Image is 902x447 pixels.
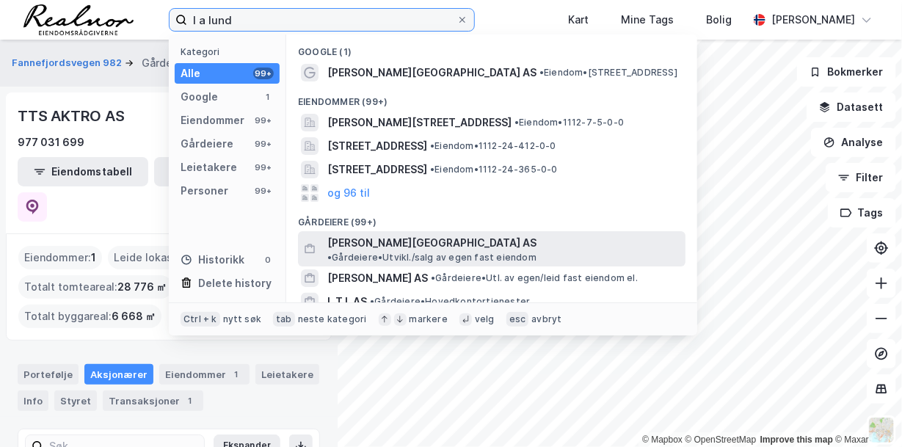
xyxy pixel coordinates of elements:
[514,117,624,128] span: Eiendom • 1112-7-5-0-0
[327,234,537,252] span: [PERSON_NAME][GEOGRAPHIC_DATA] AS
[112,308,156,325] span: 6 668 ㎡
[539,67,544,78] span: •
[181,88,218,106] div: Google
[370,296,374,307] span: •
[327,269,428,287] span: [PERSON_NAME] AS
[568,11,589,29] div: Kart
[117,278,167,296] span: 28 776 ㎡
[514,117,519,128] span: •
[829,377,902,447] div: Kontrollprogram for chat
[430,164,558,175] span: Eiendom • 1112-24-365-0-0
[531,313,561,325] div: avbryt
[223,313,262,325] div: nytt søk
[253,185,274,197] div: 99+
[797,57,896,87] button: Bokmerker
[91,249,96,266] span: 1
[181,159,237,176] div: Leietakere
[811,128,896,157] button: Analyse
[760,435,833,445] a: Improve this map
[253,68,274,79] div: 99+
[142,54,186,72] div: Gårdeier
[18,246,102,269] div: Eiendommer :
[181,312,220,327] div: Ctrl + k
[18,275,172,299] div: Totalt tomteareal :
[685,435,757,445] a: OpenStreetMap
[84,364,153,385] div: Aksjonærer
[181,251,244,269] div: Historikk
[18,134,84,151] div: 977 031 699
[253,161,274,173] div: 99+
[539,67,677,79] span: Eiendom • [STREET_ADDRESS]
[181,46,280,57] div: Kategori
[327,252,332,263] span: •
[198,275,272,292] div: Delete history
[18,364,79,385] div: Portefølje
[12,56,125,70] button: Fannefjordsvegen 982
[327,252,537,264] span: Gårdeiere • Utvikl./salg av egen fast eiendom
[327,293,367,310] span: L T L AS
[642,435,683,445] a: Mapbox
[430,164,434,175] span: •
[108,246,214,269] div: Leide lokasjoner :
[829,377,902,447] iframe: Chat Widget
[18,390,48,411] div: Info
[159,364,250,385] div: Eiendommer
[327,64,537,81] span: [PERSON_NAME][GEOGRAPHIC_DATA] AS
[253,115,274,126] div: 99+
[807,92,896,122] button: Datasett
[286,34,697,61] div: Google (1)
[229,367,244,382] div: 1
[430,140,556,152] span: Eiendom • 1112-24-412-0-0
[286,84,697,111] div: Eiendommer (99+)
[181,65,200,82] div: Alle
[506,312,529,327] div: esc
[706,11,732,29] div: Bolig
[828,198,896,228] button: Tags
[327,184,370,202] button: og 96 til
[327,114,512,131] span: [PERSON_NAME][STREET_ADDRESS]
[103,390,203,411] div: Transaksjoner
[187,9,457,31] input: Søk på adresse, matrikkel, gårdeiere, leietakere eller personer
[253,138,274,150] div: 99+
[181,112,244,129] div: Eiendommer
[154,157,285,186] button: Leietakertabell
[370,296,530,308] span: Gårdeiere • Hovedkontortjenester
[298,313,367,325] div: neste kategori
[23,4,134,35] img: realnor-logo.934646d98de889bb5806.png
[183,393,197,408] div: 1
[255,364,319,385] div: Leietakere
[327,161,427,178] span: [STREET_ADDRESS]
[431,272,435,283] span: •
[262,254,274,266] div: 0
[431,272,638,284] span: Gårdeiere • Utl. av egen/leid fast eiendom el.
[826,163,896,192] button: Filter
[410,313,448,325] div: markere
[262,91,274,103] div: 1
[181,182,228,200] div: Personer
[54,390,97,411] div: Styret
[18,305,161,328] div: Totalt byggareal :
[286,205,697,231] div: Gårdeiere (99+)
[181,135,233,153] div: Gårdeiere
[430,140,434,151] span: •
[18,104,128,128] div: TTS AKTRO AS
[475,313,495,325] div: velg
[327,137,427,155] span: [STREET_ADDRESS]
[621,11,674,29] div: Mine Tags
[273,312,295,327] div: tab
[18,157,148,186] button: Eiendomstabell
[771,11,855,29] div: [PERSON_NAME]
